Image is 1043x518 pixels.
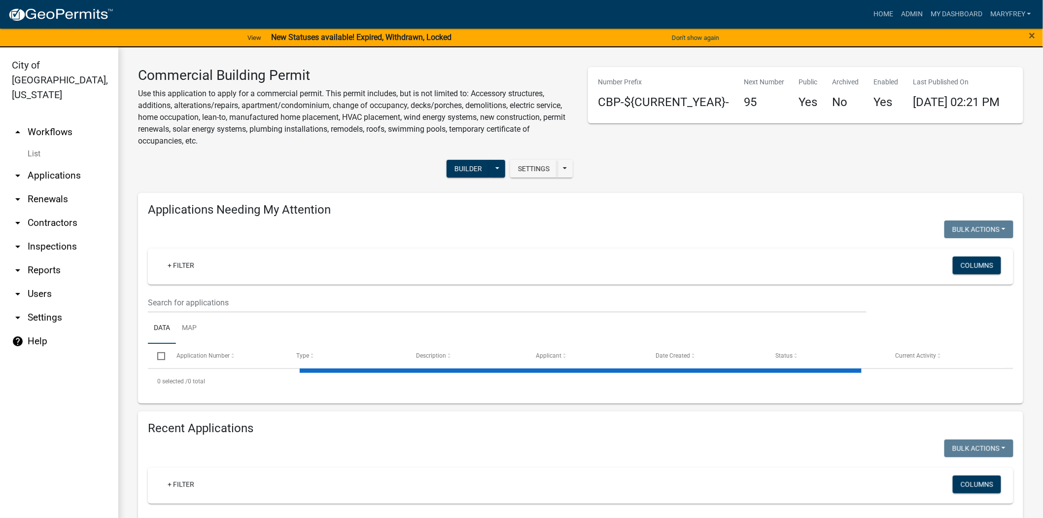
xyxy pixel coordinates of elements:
button: Don't show again [668,30,723,46]
h3: Commercial Building Permit [138,67,573,84]
a: My Dashboard [927,5,986,24]
span: × [1029,29,1036,42]
h4: Yes [799,95,818,110]
p: Archived [833,77,859,87]
a: + Filter [160,257,202,274]
span: Date Created [656,352,690,359]
p: Number Prefix [598,77,729,87]
i: arrow_drop_up [12,126,24,138]
a: Home [869,5,897,24]
button: Settings [510,160,557,178]
span: Status [775,352,793,359]
button: Columns [953,476,1001,493]
i: arrow_drop_down [12,241,24,253]
h4: Recent Applications [148,421,1013,436]
p: Public [799,77,818,87]
h4: CBP-${CURRENT_YEAR}- [598,95,729,110]
a: + Filter [160,476,202,493]
button: Builder [447,160,490,178]
span: [DATE] 02:21 PM [913,95,1000,109]
button: Columns [953,257,1001,274]
i: arrow_drop_down [12,288,24,300]
p: Last Published On [913,77,1000,87]
a: Data [148,313,176,344]
i: help [12,335,24,347]
datatable-header-cell: Application Number [167,344,286,368]
h4: Yes [874,95,899,110]
datatable-header-cell: Status [766,344,886,368]
span: Type [296,352,309,359]
span: Current Activity [895,352,936,359]
a: Admin [897,5,927,24]
h4: Applications Needing My Attention [148,203,1013,217]
button: Bulk Actions [944,221,1013,238]
span: 0 selected / [157,378,188,385]
span: Description [416,352,446,359]
input: Search for applications [148,293,867,313]
i: arrow_drop_down [12,193,24,205]
datatable-header-cell: Select [148,344,167,368]
datatable-header-cell: Date Created [646,344,766,368]
a: View [243,30,265,46]
p: Use this application to apply for a commercial permit. This permit includes, but is not limited t... [138,88,573,147]
h4: No [833,95,859,110]
strong: New Statuses available! Expired, Withdrawn, Locked [271,33,452,42]
p: Next Number [744,77,784,87]
a: MaryFrey [986,5,1035,24]
datatable-header-cell: Current Activity [886,344,1006,368]
a: Map [176,313,203,344]
i: arrow_drop_down [12,312,24,324]
span: Application Number [176,352,230,359]
datatable-header-cell: Description [407,344,526,368]
div: 0 total [148,369,1013,394]
i: arrow_drop_down [12,264,24,276]
datatable-header-cell: Applicant [526,344,646,368]
span: Applicant [536,352,561,359]
button: Close [1029,30,1036,41]
datatable-header-cell: Type [286,344,406,368]
p: Enabled [874,77,899,87]
i: arrow_drop_down [12,170,24,182]
button: Bulk Actions [944,440,1013,457]
h4: 95 [744,95,784,110]
i: arrow_drop_down [12,217,24,229]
